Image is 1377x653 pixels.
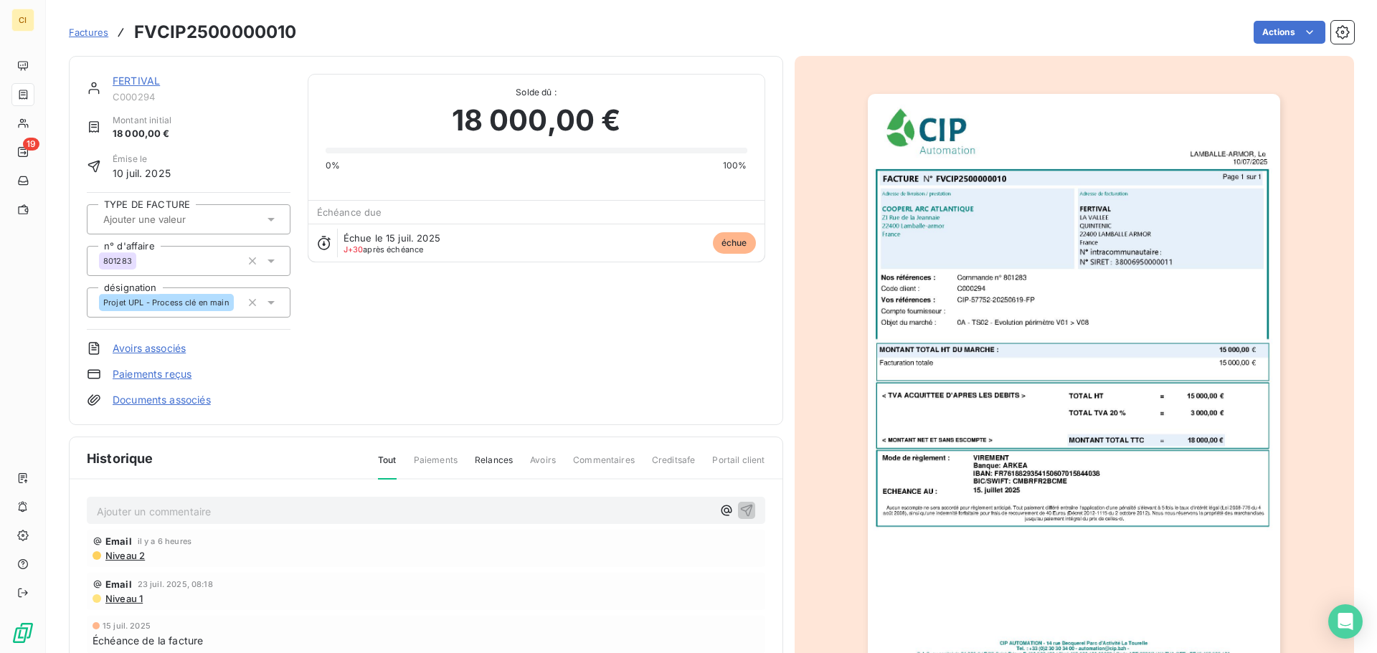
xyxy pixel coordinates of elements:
[713,232,756,254] span: échue
[414,454,458,478] span: Paiements
[102,213,246,226] input: Ajouter une valeur
[103,298,229,307] span: Projet UPL - Process clé en main
[113,341,186,356] a: Avoirs associés
[103,257,132,265] span: 801283
[23,138,39,151] span: 19
[452,99,621,142] span: 18 000,00 €
[103,621,151,630] span: 15 juil. 2025
[69,25,108,39] a: Factures
[1328,604,1363,639] div: Open Intercom Messenger
[113,114,171,127] span: Montant initial
[712,454,765,478] span: Portail client
[138,580,213,588] span: 23 juil. 2025, 08:18
[93,633,203,648] span: Échéance de la facture
[326,86,747,99] span: Solde dû :
[113,153,171,166] span: Émise le
[113,166,171,181] span: 10 juil. 2025
[11,9,34,32] div: CI
[378,454,397,480] span: Tout
[105,535,132,547] span: Email
[134,19,296,45] h3: FVCIP2500000010
[344,232,440,244] span: Échue le 15 juil. 2025
[11,621,34,644] img: Logo LeanPay
[113,393,211,407] a: Documents associés
[1254,21,1325,44] button: Actions
[326,159,340,172] span: 0%
[344,245,424,254] span: après échéance
[573,454,635,478] span: Commentaires
[138,537,191,545] span: il y a 6 heures
[104,593,143,604] span: Niveau 1
[475,454,513,478] span: Relances
[11,140,34,163] a: 19
[723,159,747,172] span: 100%
[530,454,556,478] span: Avoirs
[344,244,364,254] span: J+30
[105,578,132,590] span: Email
[104,550,145,561] span: Niveau 2
[69,27,108,38] span: Factures
[113,91,290,103] span: C000294
[652,454,696,478] span: Creditsafe
[317,206,382,218] span: Échéance due
[113,367,191,381] a: Paiements reçus
[87,449,153,468] span: Historique
[113,75,160,87] a: FERTIVAL
[113,127,171,141] span: 18 000,00 €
